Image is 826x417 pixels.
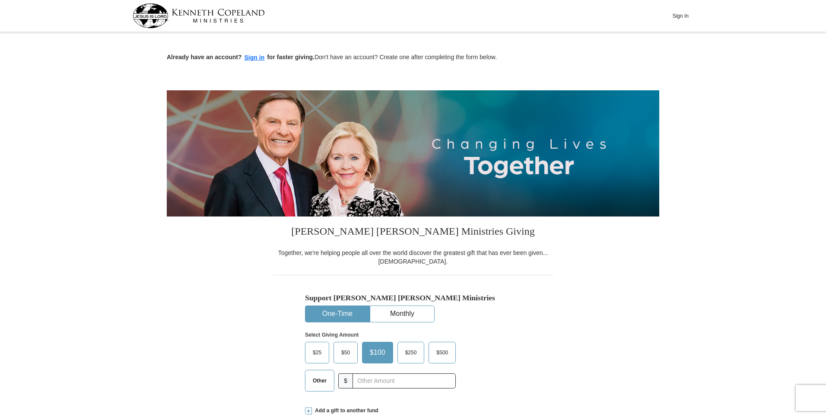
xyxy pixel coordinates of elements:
p: Don't have an account? Create one after completing the form below. [167,53,659,63]
span: $100 [365,346,390,359]
span: $250 [401,346,421,359]
button: One-Time [305,306,369,322]
span: $50 [337,346,354,359]
div: Together, we're helping people all over the world discover the greatest gift that has ever been g... [273,248,553,266]
span: Add a gift to another fund [312,407,378,414]
span: $25 [308,346,326,359]
span: $ [338,373,353,388]
strong: Select Giving Amount [305,332,359,338]
h5: Support [PERSON_NAME] [PERSON_NAME] Ministries [305,293,521,302]
input: Other Amount [353,373,456,388]
button: Monthly [370,306,434,322]
strong: Already have an account? for faster giving. [167,54,315,60]
span: Other [308,374,331,387]
button: Sign in [242,53,267,63]
h3: [PERSON_NAME] [PERSON_NAME] Ministries Giving [273,216,553,248]
button: Sign In [667,9,693,22]
img: kcm-header-logo.svg [133,3,265,28]
span: $500 [432,346,452,359]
